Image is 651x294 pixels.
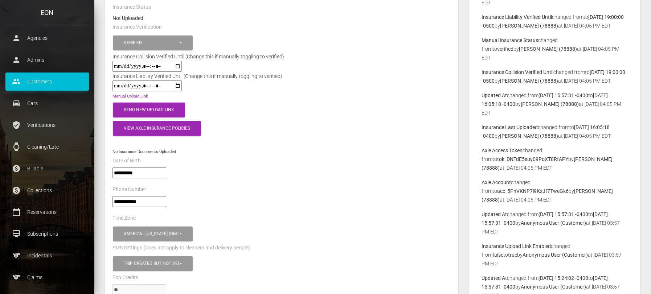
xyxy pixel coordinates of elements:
[5,51,89,69] a: person Admins
[113,227,193,241] button: America - New York (GMT -05:00)
[482,210,627,236] p: changed from to by at [DATE] 03:57 PM EDT
[113,36,193,50] button: Verified
[521,284,586,290] b: Anonymous User (Customer)
[11,120,83,131] p: Verifications
[482,124,538,130] b: Insurance Last Uploaded
[500,23,558,29] b: [PERSON_NAME] (78888)
[112,94,148,99] a: Manual Upload Link
[112,15,143,21] strong: Not Uploaded
[493,252,504,258] b: false
[482,178,627,204] p: changed from to by at [DATE] 04:05 PM EDT
[11,250,83,261] p: Incidentals
[498,156,569,162] b: tok_DNTdE5suy09PoXT8RfAPY
[498,46,514,52] b: verified
[521,101,579,107] b: [PERSON_NAME] (78888)
[482,37,539,43] b: Manual Insurance Status
[5,225,89,243] a: card_membership Subscriptions
[124,40,179,46] div: Verified
[113,103,185,117] button: Send New Upload Link
[5,160,89,178] a: paid Billable
[107,52,290,61] div: Insurance Collision Verified Until (Change this if manually toggling to verified)
[11,33,83,44] p: Agencies
[5,203,89,221] a: calendar_today Reservations
[482,148,523,153] b: Axle Access Token
[508,252,517,258] b: true
[124,261,179,267] div: Trip created but not verified , Customer is verified and trip is set to go
[5,247,89,265] a: sports Incidentals
[521,220,586,226] b: Anonymous User (Customer)
[482,211,507,217] b: Updated At
[5,94,89,112] a: drive_eta Cars
[113,121,201,136] button: View Axle Insurance Policies
[11,98,83,109] p: Cars
[5,138,89,156] a: watch Cleaning/Late
[482,242,627,268] p: changed from to by at [DATE] 03:57 PM EDT
[11,141,83,152] p: Cleaning/Late
[112,4,151,11] label: Insurance Status
[482,69,554,75] b: Insurance Collision Verified Until
[112,186,146,193] label: Phone Number
[482,13,627,30] p: changed from to by at [DATE] 04:05 PM EDT
[107,72,288,80] div: Insurance Liability Verified Until (Change this if manually toggling to verified)
[11,272,83,283] p: Claims
[5,268,89,286] a: sports Claims
[482,275,507,281] b: Updated At
[500,133,558,139] b: [PERSON_NAME] (78888)
[482,179,511,185] b: Axle Account
[112,157,141,165] label: Date of Birth
[112,215,136,222] label: Time Zone
[539,211,589,217] b: [DATE] 15:57:31 -0400
[5,29,89,47] a: person Agencies
[11,76,83,87] p: Customers
[112,24,162,31] label: Insurance Verification
[482,14,552,20] b: Insurance Liability Verified Until
[11,163,83,174] p: Billable
[482,243,551,249] b: Insurance Upload Link Enabled
[5,73,89,91] a: people Customers
[498,188,569,194] b: acc_5PnVKNP7l9KxJf7TweGk6
[112,274,138,281] label: Eon Credits
[11,207,83,218] p: Reservations
[124,231,179,237] div: America - [US_STATE] (GMT -05:00)
[11,54,83,65] p: Admins
[523,252,588,258] b: Anonymous User (Customer)
[482,68,627,85] p: changed from to by at [DATE] 04:05 PM EDT
[11,185,83,196] p: Collections
[539,92,589,98] b: [DATE] 15:57:31 -0400
[482,36,627,62] p: changed from to by at [DATE] 04:05 PM EDT
[482,92,507,98] b: Updated At
[11,228,83,239] p: Subscriptions
[500,78,558,84] b: [PERSON_NAME] (78888)
[482,91,627,117] p: changed from to by at [DATE] 04:05 PM EDT
[5,116,89,134] a: verified_user Verifications
[482,123,627,140] p: changed from to by at [DATE] 04:05 PM EDT
[113,256,193,271] button: Trip created but not verified, Customer is verified and trip is set to go
[482,146,627,172] p: changed from to by at [DATE] 04:05 PM EDT
[112,244,250,252] label: SMS Settings (Does not apply to cleaners and delivery people)
[5,181,89,199] a: paid Collections
[539,275,589,281] b: [DATE] 15:24:02 -0400
[519,46,577,52] b: [PERSON_NAME] (78888)
[112,149,176,154] small: No Insurance Documents Uploaded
